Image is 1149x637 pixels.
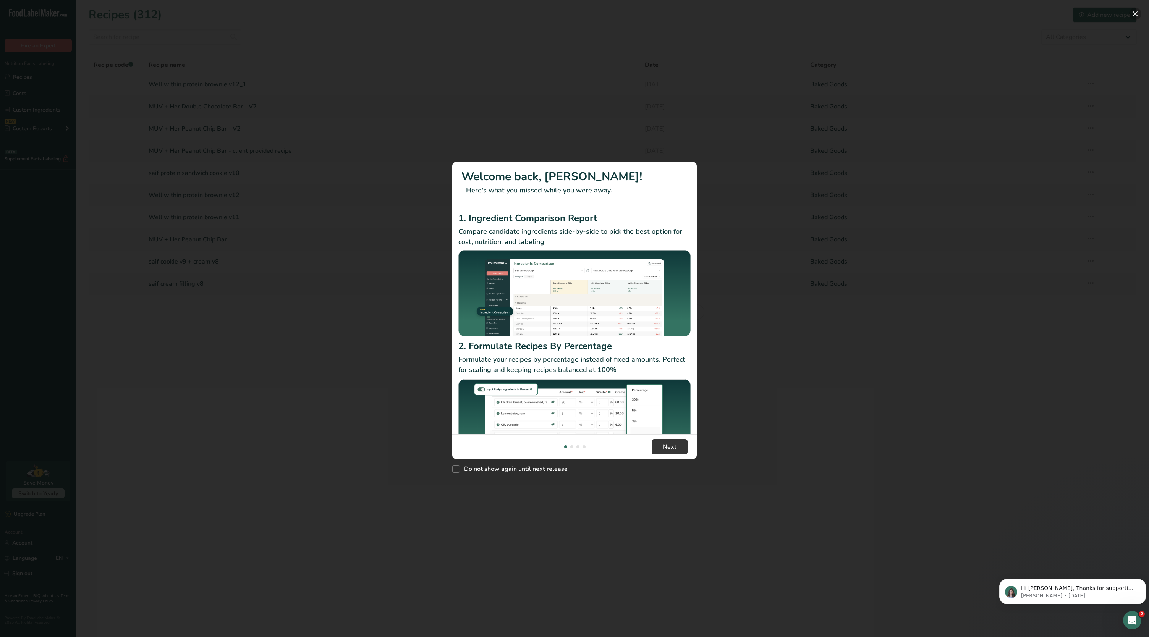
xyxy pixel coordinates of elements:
[652,439,688,454] button: Next
[461,168,688,185] h1: Welcome back, [PERSON_NAME]!
[663,442,676,451] span: Next
[458,354,691,375] p: Formulate your recipes by percentage instead of fixed amounts. Perfect for scaling and keeping re...
[1139,611,1145,617] span: 2
[461,185,688,196] p: Here's what you missed while you were away.
[1123,611,1141,629] iframe: Intercom live chat
[458,226,691,247] p: Compare candidate ingredients side-by-side to pick the best option for cost, nutrition, and labeling
[996,563,1149,616] iframe: Intercom notifications message
[458,211,691,225] h2: 1. Ingredient Comparison Report
[458,250,691,337] img: Ingredient Comparison Report
[460,465,568,473] span: Do not show again until next release
[458,339,691,353] h2: 2. Formulate Recipes By Percentage
[458,378,691,470] img: Formulate Recipes By Percentage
